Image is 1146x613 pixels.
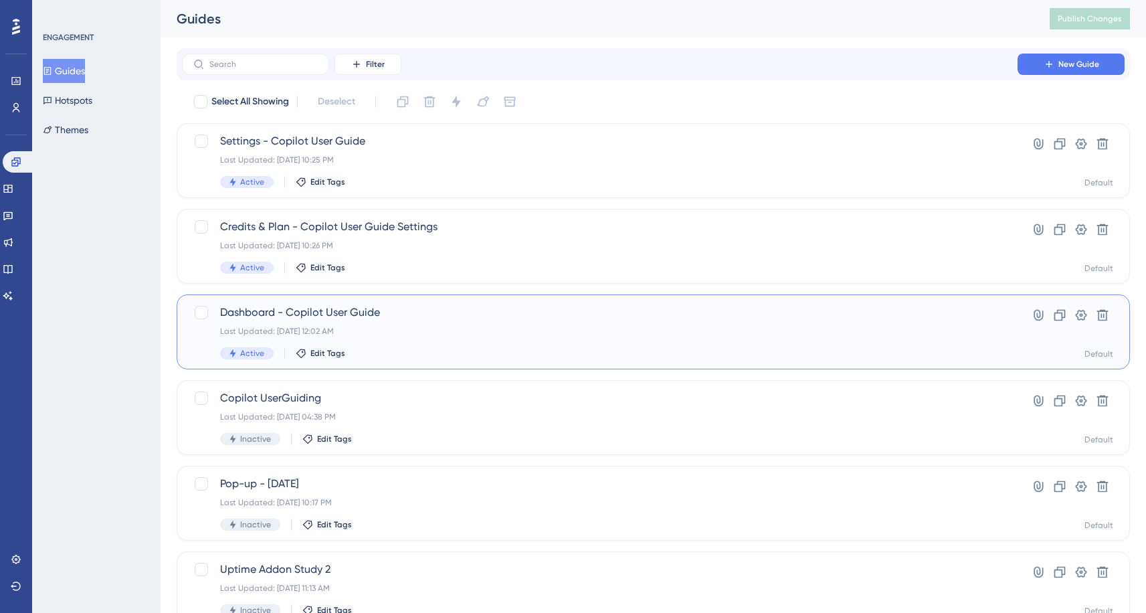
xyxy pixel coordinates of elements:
[220,476,979,492] span: Pop-up - [DATE]
[1084,434,1113,445] div: Default
[220,326,979,337] div: Last Updated: [DATE] 12:02 AM
[220,219,979,235] span: Credits & Plan - Copilot User Guide Settings
[211,94,289,110] span: Select All Showing
[1058,59,1099,70] span: New Guide
[1050,8,1130,29] button: Publish Changes
[310,177,345,187] span: Edit Tags
[209,60,318,69] input: Search
[240,519,271,530] span: Inactive
[1084,263,1113,274] div: Default
[220,304,979,321] span: Dashboard - Copilot User Guide
[1084,177,1113,188] div: Default
[1018,54,1125,75] button: New Guide
[220,240,979,251] div: Last Updated: [DATE] 10:26 PM
[310,348,345,359] span: Edit Tags
[310,262,345,273] span: Edit Tags
[317,519,352,530] span: Edit Tags
[318,94,355,110] span: Deselect
[220,390,979,406] span: Copilot UserGuiding
[220,497,979,508] div: Last Updated: [DATE] 10:17 PM
[220,561,979,578] span: Uptime Addon Study 2
[240,262,264,273] span: Active
[240,177,264,187] span: Active
[1084,520,1113,531] div: Default
[296,177,345,187] button: Edit Tags
[296,348,345,359] button: Edit Tags
[335,54,401,75] button: Filter
[220,133,979,149] span: Settings - Copilot User Guide
[240,434,271,444] span: Inactive
[1058,13,1122,24] span: Publish Changes
[43,88,92,112] button: Hotspots
[302,434,352,444] button: Edit Tags
[220,412,979,422] div: Last Updated: [DATE] 04:38 PM
[43,32,94,43] div: ENGAGEMENT
[220,583,979,594] div: Last Updated: [DATE] 11:13 AM
[302,519,352,530] button: Edit Tags
[1084,349,1113,359] div: Default
[43,118,88,142] button: Themes
[317,434,352,444] span: Edit Tags
[240,348,264,359] span: Active
[366,59,385,70] span: Filter
[220,155,979,165] div: Last Updated: [DATE] 10:25 PM
[296,262,345,273] button: Edit Tags
[306,90,367,114] button: Deselect
[43,59,85,83] button: Guides
[177,9,1016,28] div: Guides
